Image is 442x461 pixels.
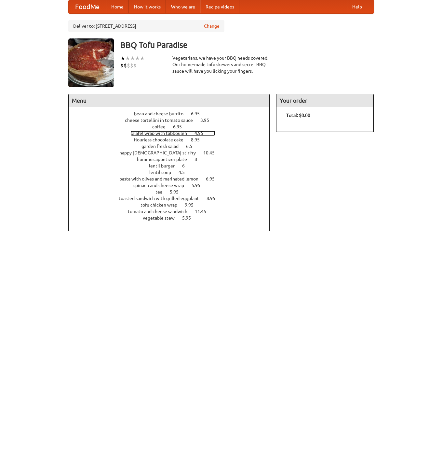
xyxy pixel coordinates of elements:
span: toasted sandwich with grilled eggplant [119,196,206,201]
span: 6.95 [191,111,206,116]
span: happy [DEMOGRAPHIC_DATA] stir fry [119,150,202,155]
a: toasted sandwich with grilled eggplant 8.95 [119,196,227,201]
span: 6 [182,163,191,168]
a: coffee 6.95 [152,124,194,129]
a: Help [347,0,367,13]
li: ★ [120,55,125,62]
span: spinach and cheese wrap [133,183,191,188]
span: 8 [194,157,204,162]
span: lentil soup [149,170,178,175]
div: Vegetarians, we have your BBQ needs covered. Our home-made tofu skewers and secret BBQ sauce will... [172,55,270,74]
span: 5.95 [182,215,197,221]
div: Deliver to: [STREET_ADDRESS] [68,20,224,32]
span: coffee [152,124,172,129]
span: pasta with olives and marinated lemon [119,176,205,181]
h4: Menu [69,94,270,107]
a: hummus appetizer plate 8 [137,157,209,162]
a: lentil burger 6 [149,163,197,168]
span: cheese tortellini in tomato sauce [125,118,199,123]
span: tomato and cheese sandwich [128,209,194,214]
a: Recipe videos [200,0,239,13]
span: 5.95 [192,183,207,188]
li: ★ [125,55,130,62]
span: 9.95 [185,202,200,208]
li: $ [120,62,124,69]
a: FoodMe [69,0,106,13]
span: 6.95 [173,124,188,129]
a: tomato and cheese sandwich 11.45 [128,209,218,214]
a: Home [106,0,129,13]
span: 4.95 [194,131,210,136]
span: bean and cheese burrito [134,111,190,116]
h3: BBQ Tofu Paradise [120,38,374,51]
span: flourless chocolate cake [134,137,190,142]
li: $ [124,62,127,69]
span: lentil burger [149,163,181,168]
a: vegetable stew 5.95 [143,215,203,221]
span: 3.95 [200,118,216,123]
span: 8.95 [207,196,222,201]
a: falafel wrap with tabbouleh 4.95 [130,131,215,136]
span: tofu chicken wrap [141,202,184,208]
a: Who we are [166,0,200,13]
a: How it works [129,0,166,13]
span: vegetable stew [143,215,181,221]
li: $ [130,62,133,69]
li: ★ [140,55,145,62]
img: angular.jpg [68,38,114,87]
a: lentil soup 4.5 [149,170,197,175]
a: bean and cheese burrito 6.95 [134,111,212,116]
span: 4.5 [179,170,191,175]
a: tofu chicken wrap 9.95 [141,202,206,208]
span: 6.95 [206,176,221,181]
li: $ [127,62,130,69]
span: falafel wrap with tabbouleh [130,131,194,136]
span: 10.45 [203,150,221,155]
span: 11.45 [195,209,213,214]
span: 8.95 [191,137,206,142]
li: ★ [135,55,140,62]
a: flourless chocolate cake 8.95 [134,137,212,142]
span: tea [155,189,169,194]
li: ★ [130,55,135,62]
a: pasta with olives and marinated lemon 6.95 [119,176,227,181]
li: $ [133,62,137,69]
span: 5.95 [170,189,185,194]
a: spinach and cheese wrap 5.95 [133,183,212,188]
span: hummus appetizer plate [137,157,194,162]
h4: Your order [276,94,373,107]
a: Change [204,23,220,29]
a: garden fresh salad 6.5 [141,144,204,149]
span: 6.5 [186,144,199,149]
b: Total: $0.00 [286,113,310,118]
a: tea 5.95 [155,189,191,194]
a: happy [DEMOGRAPHIC_DATA] stir fry 10.45 [119,150,227,155]
a: cheese tortellini in tomato sauce 3.95 [125,118,221,123]
span: garden fresh salad [141,144,185,149]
